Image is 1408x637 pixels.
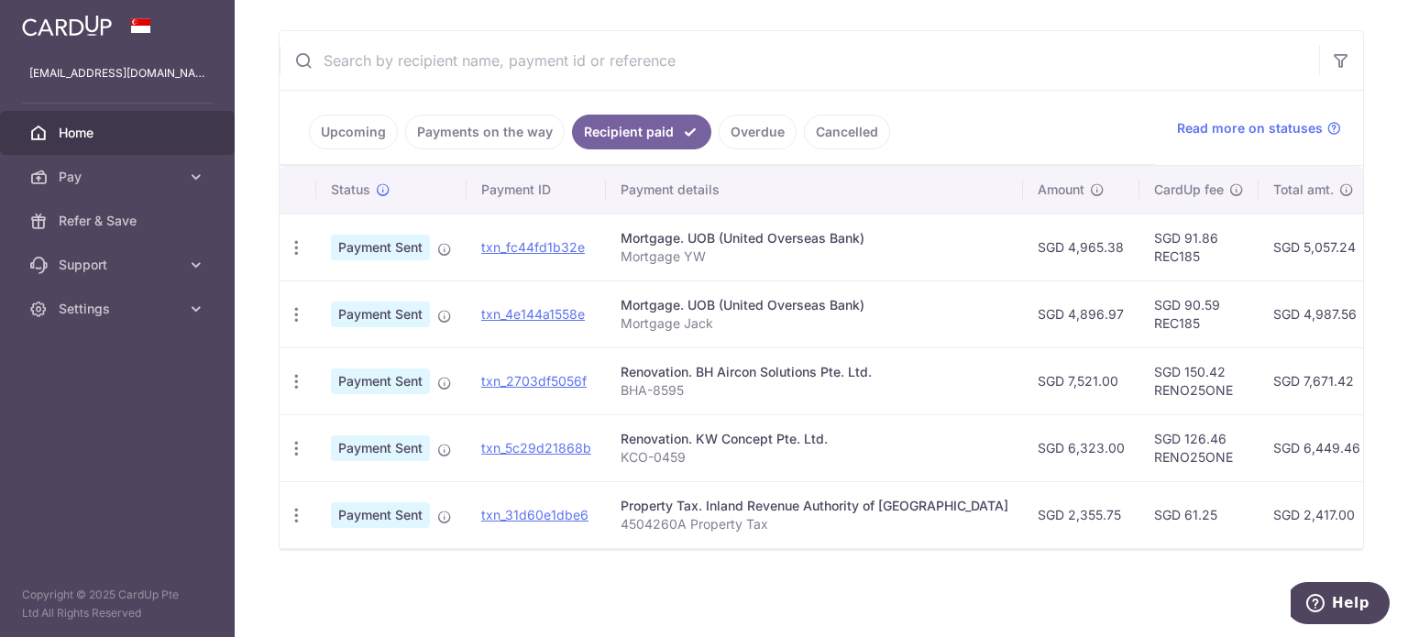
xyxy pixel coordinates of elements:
[29,64,205,82] p: [EMAIL_ADDRESS][DOMAIN_NAME]
[621,314,1008,333] p: Mortgage Jack
[572,115,711,149] a: Recipient paid
[331,435,430,461] span: Payment Sent
[467,166,606,214] th: Payment ID
[1023,481,1139,548] td: SGD 2,355.75
[621,497,1008,515] div: Property Tax. Inland Revenue Authority of [GEOGRAPHIC_DATA]
[1291,582,1390,628] iframe: Opens a widget where you can find more information
[1023,347,1139,414] td: SGD 7,521.00
[1259,481,1375,548] td: SGD 2,417.00
[621,363,1008,381] div: Renovation. BH Aircon Solutions Pte. Ltd.
[481,239,585,255] a: txn_fc44fd1b32e
[481,306,585,322] a: txn_4e144a1558e
[621,381,1008,400] p: BHA-8595
[1023,414,1139,481] td: SGD 6,323.00
[1259,347,1375,414] td: SGD 7,671.42
[481,507,588,522] a: txn_31d60e1dbe6
[59,124,180,142] span: Home
[331,368,430,394] span: Payment Sent
[59,256,180,274] span: Support
[621,229,1008,247] div: Mortgage. UOB (United Overseas Bank)
[621,430,1008,448] div: Renovation. KW Concept Pte. Ltd.
[1139,481,1259,548] td: SGD 61.25
[481,440,591,456] a: txn_5c29d21868b
[1139,347,1259,414] td: SGD 150.42 RENO25ONE
[481,373,587,389] a: txn_2703df5056f
[331,181,370,199] span: Status
[606,166,1023,214] th: Payment details
[331,502,430,528] span: Payment Sent
[331,235,430,260] span: Payment Sent
[59,300,180,318] span: Settings
[621,247,1008,266] p: Mortgage YW
[1259,414,1375,481] td: SGD 6,449.46
[719,115,797,149] a: Overdue
[280,31,1319,90] input: Search by recipient name, payment id or reference
[621,448,1008,467] p: KCO-0459
[621,296,1008,314] div: Mortgage. UOB (United Overseas Bank)
[1139,414,1259,481] td: SGD 126.46 RENO25ONE
[59,212,180,230] span: Refer & Save
[309,115,398,149] a: Upcoming
[804,115,890,149] a: Cancelled
[621,515,1008,533] p: 4504260A Property Tax
[405,115,565,149] a: Payments on the way
[22,15,112,37] img: CardUp
[59,168,180,186] span: Pay
[331,302,430,327] span: Payment Sent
